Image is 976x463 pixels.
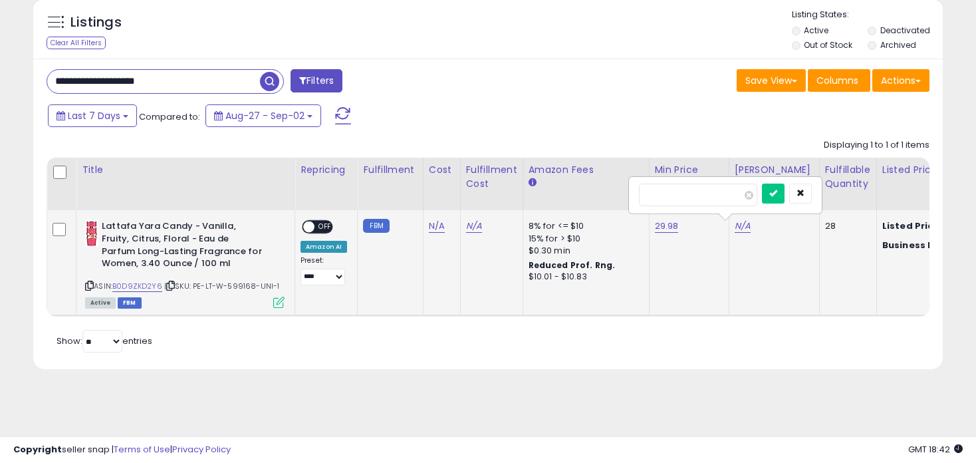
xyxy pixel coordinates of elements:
[655,163,723,177] div: Min Price
[164,281,280,291] span: | SKU: PE-LT-W-599168-UNI-1
[824,139,929,152] div: Displaying 1 to 1 of 1 items
[225,109,305,122] span: Aug-27 - Sep-02
[908,443,963,456] span: 2025-09-10 18:42 GMT
[529,245,639,257] div: $0.30 min
[880,25,930,36] label: Deactivated
[429,220,445,233] a: N/A
[735,163,814,177] div: [PERSON_NAME]
[314,222,336,233] span: OFF
[301,163,352,177] div: Repricing
[529,271,639,283] div: $10.01 - $10.83
[13,443,62,456] strong: Copyright
[57,335,152,347] span: Show: entries
[82,163,289,177] div: Title
[737,69,806,92] button: Save View
[529,220,639,232] div: 8% for <= $10
[804,39,852,51] label: Out of Stock
[205,104,321,127] button: Aug-27 - Sep-02
[291,69,342,92] button: Filters
[363,163,417,177] div: Fulfillment
[655,220,679,233] a: 29.98
[13,444,231,456] div: seller snap | |
[118,297,142,309] span: FBM
[808,69,870,92] button: Columns
[735,220,751,233] a: N/A
[529,177,537,189] small: Amazon Fees.
[48,104,137,127] button: Last 7 Days
[112,281,162,292] a: B0D9ZKD2Y6
[85,297,116,309] span: All listings currently available for purchase on Amazon
[872,69,929,92] button: Actions
[301,241,347,253] div: Amazon AI
[529,259,616,271] b: Reduced Prof. Rng.
[792,9,943,21] p: Listing States:
[825,163,871,191] div: Fulfillable Quantity
[804,25,828,36] label: Active
[85,220,285,307] div: ASIN:
[114,443,170,456] a: Terms of Use
[816,74,858,87] span: Columns
[172,443,231,456] a: Privacy Policy
[47,37,106,49] div: Clear All Filters
[466,220,482,233] a: N/A
[529,233,639,245] div: 15% for > $10
[102,220,263,273] b: Lattafa Yara Candy - Vanilla, Fruity, Citrus, Floral - Eau de Parfum Long-Lasting Fragrance for W...
[882,239,955,251] b: Business Price:
[85,220,98,247] img: 31XyzAYMFiL._SL40_.jpg
[301,256,347,286] div: Preset:
[882,220,943,232] b: Listed Price:
[825,220,866,232] div: 28
[429,163,455,177] div: Cost
[529,163,644,177] div: Amazon Fees
[139,110,200,123] span: Compared to:
[466,163,517,191] div: Fulfillment Cost
[363,219,389,233] small: FBM
[880,39,916,51] label: Archived
[70,13,122,32] h5: Listings
[68,109,120,122] span: Last 7 Days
